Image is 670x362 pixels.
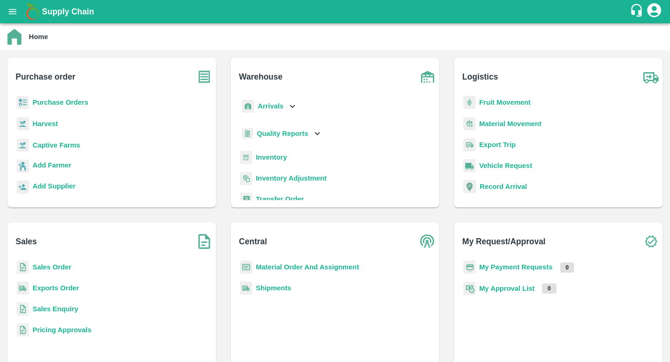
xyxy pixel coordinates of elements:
[256,284,291,292] a: Shipments
[193,65,216,88] img: purchase
[639,65,663,88] img: truck
[479,263,553,271] a: My Payment Requests
[33,305,78,313] a: Sales Enquiry
[240,96,298,117] div: Arrivals
[463,159,476,173] img: vehicle
[242,128,253,140] img: qualityReport
[193,230,216,253] img: soSales
[479,285,535,292] a: My Approval List
[33,161,71,169] b: Add Farmer
[33,99,88,106] a: Purchase Orders
[256,263,359,271] a: Material Order And Assignment
[240,172,252,185] img: inventory
[33,120,58,127] a: Harvest
[17,160,29,173] img: farmer
[463,96,476,109] img: fruit
[560,262,575,273] p: 0
[462,235,546,248] b: My Request/Approval
[646,2,663,21] div: account of current user
[463,261,476,274] img: payment
[258,102,283,110] b: Arrivals
[416,65,439,88] img: warehouse
[463,180,476,193] img: recordArrival
[33,326,91,334] a: Pricing Approvals
[17,323,29,337] img: sales
[2,1,23,22] button: open drawer
[463,117,476,131] img: material
[17,261,29,274] img: sales
[29,33,48,40] b: Home
[33,141,80,149] a: Captive Farms
[33,284,79,292] a: Exports Order
[240,124,322,143] div: Quality Reports
[239,70,283,83] b: Warehouse
[33,160,71,173] a: Add Farmer
[17,302,29,316] img: sales
[242,100,254,113] img: whArrival
[479,99,531,106] a: Fruit Movement
[42,7,94,16] b: Supply Chain
[239,235,267,248] b: Central
[240,261,252,274] img: centralMaterial
[17,96,29,109] img: reciept
[16,70,75,83] b: Purchase order
[23,2,42,21] img: logo
[17,282,29,295] img: shipments
[630,3,646,20] div: customer-support
[17,181,29,194] img: supplier
[33,182,75,190] b: Add Supplier
[479,162,532,169] a: Vehicle Request
[256,195,304,203] a: Transfer Order
[42,5,630,18] a: Supply Chain
[240,282,252,295] img: shipments
[33,263,71,271] a: Sales Order
[542,283,556,294] p: 0
[33,181,75,194] a: Add Supplier
[463,138,476,152] img: delivery
[416,230,439,253] img: central
[16,235,37,248] b: Sales
[240,151,252,164] img: whInventory
[256,174,327,182] a: Inventory Adjustment
[17,138,29,152] img: harvest
[462,70,498,83] b: Logistics
[480,183,527,190] a: Record Arrival
[479,120,542,127] a: Material Movement
[479,141,516,148] a: Export Trip
[17,117,29,131] img: harvest
[7,29,21,45] img: home
[256,154,287,161] a: Inventory
[639,230,663,253] img: check
[257,130,308,137] b: Quality Reports
[240,193,252,206] img: whTransfer
[463,282,476,295] img: approval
